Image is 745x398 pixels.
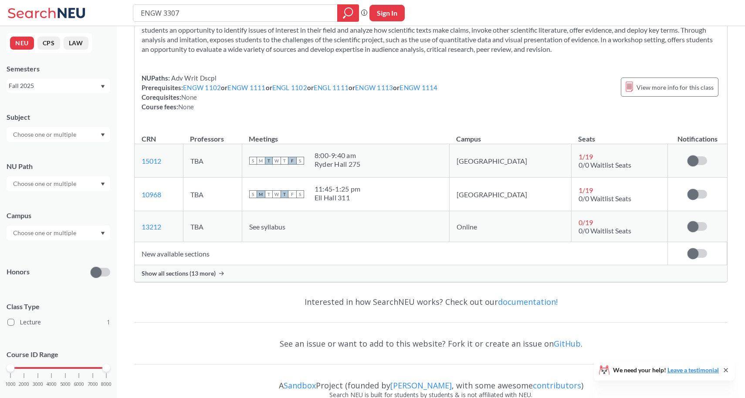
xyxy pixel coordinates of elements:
[181,93,197,101] span: None
[7,211,110,220] div: Campus
[284,380,316,391] a: Sandbox
[315,151,361,160] div: 8:00 - 9:40 am
[134,373,728,390] div: A Project (founded by , with some awesome )
[242,125,449,144] th: Meetings
[579,226,631,235] span: 0/0 Waitlist Seats
[637,82,714,93] span: View more info for this class
[449,178,571,211] td: [GEOGRAPHIC_DATA]
[288,157,296,165] span: F
[60,382,71,387] span: 5000
[142,134,156,144] div: CRN
[10,37,34,50] button: NEU
[33,382,43,387] span: 3000
[7,350,110,360] p: Course ID Range
[183,211,242,242] td: TBA
[315,185,360,193] div: 11:45 - 1:25 pm
[7,302,110,311] span: Class Type
[142,73,438,111] div: NUPaths: Prerequisites: or or or or or Corequisites: Course fees:
[579,186,593,194] span: 1 / 19
[7,176,110,191] div: Dropdown arrow
[273,157,281,165] span: W
[9,129,82,140] input: Choose one or multiple
[135,242,668,265] td: New available sections
[142,270,216,277] span: Show all sections (13 more)
[107,317,110,327] span: 1
[667,366,719,374] a: Leave a testimonial
[249,157,257,165] span: S
[7,162,110,171] div: NU Path
[296,157,304,165] span: S
[449,211,571,242] td: Online
[7,127,110,142] div: Dropdown arrow
[554,338,581,349] a: GitHub
[579,152,593,161] span: 1 / 19
[449,125,571,144] th: Campus
[273,190,281,198] span: W
[257,190,265,198] span: M
[579,161,631,169] span: 0/0 Waitlist Seats
[183,125,242,144] th: Professors
[315,193,360,202] div: Ell Hall 311
[135,265,727,282] div: Show all sections (13 more)
[46,382,57,387] span: 4000
[355,84,393,91] a: ENGW 1113
[257,157,265,165] span: M
[343,7,353,19] svg: magnifying glass
[314,84,349,91] a: ENGL 1111
[178,103,194,111] span: None
[142,223,161,231] a: 13212
[9,228,82,238] input: Choose one or multiple
[400,84,437,91] a: ENGW 1114
[579,218,593,226] span: 0 / 19
[7,267,30,277] p: Honors
[613,367,719,373] span: We need your help!
[101,182,105,186] svg: Dropdown arrow
[227,84,265,91] a: ENGW 1111
[183,178,242,211] td: TBA
[571,125,667,144] th: Seats
[134,289,728,314] div: Interested in how SearchNEU works? Check out our
[64,37,88,50] button: LAW
[315,160,361,169] div: Ryder Hall 275
[170,74,217,82] span: Adv Writ Dscpl
[37,37,60,50] button: CPS
[272,84,307,91] a: ENGL 1102
[134,331,728,356] div: See an issue or want to add to this website? Fork it or create an issue on .
[281,190,288,198] span: T
[390,380,452,391] a: [PERSON_NAME]
[19,382,29,387] span: 2000
[668,125,727,144] th: Notifications
[7,79,110,93] div: Fall 2025Dropdown arrow
[142,16,720,54] section: Offers instruction in writing for students considering careers or advanced study in the physical ...
[101,133,105,137] svg: Dropdown arrow
[183,84,221,91] a: ENGW 1102
[498,297,558,307] a: documentation!
[288,190,296,198] span: F
[183,144,242,178] td: TBA
[533,380,581,391] a: contributors
[369,5,405,21] button: Sign In
[74,382,84,387] span: 6000
[249,223,285,231] span: See syllabus
[449,144,571,178] td: [GEOGRAPHIC_DATA]
[101,382,112,387] span: 8000
[142,190,161,199] a: 10968
[296,190,304,198] span: S
[7,317,110,328] label: Lecture
[265,157,273,165] span: T
[101,85,105,88] svg: Dropdown arrow
[9,179,82,189] input: Choose one or multiple
[265,190,273,198] span: T
[140,6,331,20] input: Class, professor, course number, "phrase"
[142,157,161,165] a: 15012
[7,112,110,122] div: Subject
[5,382,16,387] span: 1000
[9,81,100,91] div: Fall 2025
[249,190,257,198] span: S
[101,232,105,235] svg: Dropdown arrow
[7,226,110,240] div: Dropdown arrow
[281,157,288,165] span: T
[7,64,110,74] div: Semesters
[579,194,631,202] span: 0/0 Waitlist Seats
[88,382,98,387] span: 7000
